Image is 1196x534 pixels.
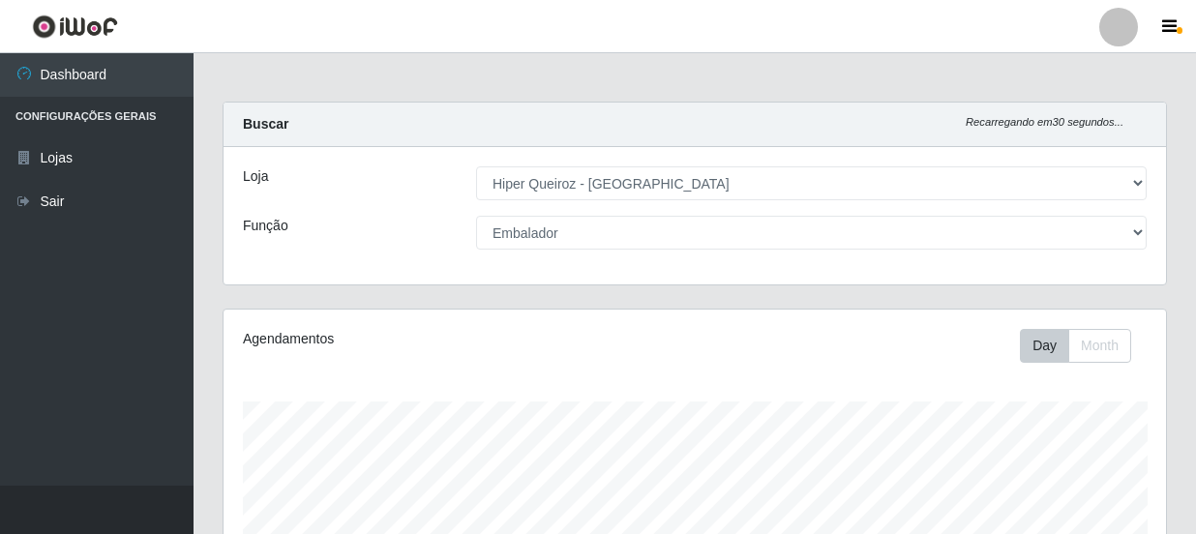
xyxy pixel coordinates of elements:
button: Day [1020,329,1069,363]
strong: Buscar [243,116,288,132]
i: Recarregando em 30 segundos... [966,116,1123,128]
div: First group [1020,329,1131,363]
div: Toolbar with button groups [1020,329,1147,363]
img: CoreUI Logo [32,15,118,39]
label: Função [243,216,288,236]
button: Month [1068,329,1131,363]
div: Agendamentos [243,329,603,349]
label: Loja [243,166,268,187]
